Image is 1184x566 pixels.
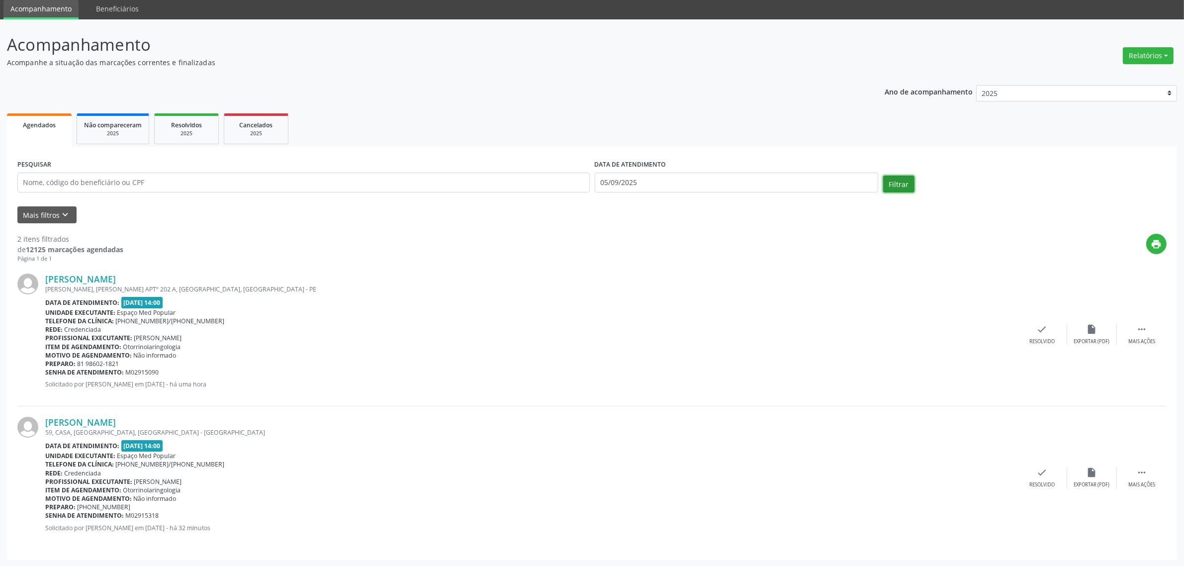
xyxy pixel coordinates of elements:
[45,417,116,428] a: [PERSON_NAME]
[45,298,119,307] b: Data de atendimento:
[45,524,1017,532] p: Solicitado por [PERSON_NAME] em [DATE] - há 32 minutos
[885,85,973,97] p: Ano de acompanhamento
[45,308,115,317] b: Unidade executante:
[134,494,177,503] span: Não informado
[45,428,1017,437] div: 59, CASA, [GEOGRAPHIC_DATA], [GEOGRAPHIC_DATA] - [GEOGRAPHIC_DATA]
[117,308,176,317] span: Espaço Med Popular
[1087,324,1097,335] i: insert_drive_file
[45,442,119,450] b: Data de atendimento:
[84,121,142,129] span: Não compareceram
[45,285,1017,293] div: [PERSON_NAME], [PERSON_NAME] APTº 202 A, [GEOGRAPHIC_DATA], [GEOGRAPHIC_DATA] - PE
[7,57,826,68] p: Acompanhe a situação das marcações correntes e finalizadas
[78,360,119,368] span: 81 98602-1821
[45,334,132,342] b: Profissional executante:
[123,343,181,351] span: Otorrinolaringologia
[17,255,123,263] div: Página 1 de 1
[1136,467,1147,478] i: 
[240,121,273,129] span: Cancelados
[45,469,63,477] b: Rede:
[116,460,225,469] span: [PHONE_NUMBER]/[PHONE_NUMBER]
[1128,481,1155,488] div: Mais ações
[17,157,51,173] label: PESQUISAR
[1037,467,1048,478] i: check
[134,334,182,342] span: [PERSON_NAME]
[595,173,878,192] input: Selecione um intervalo
[1128,338,1155,345] div: Mais ações
[45,511,124,520] b: Senha de atendimento:
[45,317,114,325] b: Telefone da clínica:
[117,452,176,460] span: Espaço Med Popular
[7,32,826,57] p: Acompanhamento
[1151,239,1162,250] i: print
[171,121,202,129] span: Resolvidos
[1146,234,1167,254] button: print
[116,317,225,325] span: [PHONE_NUMBER]/[PHONE_NUMBER]
[26,245,123,254] strong: 12125 marcações agendadas
[45,486,121,494] b: Item de agendamento:
[17,274,38,294] img: img
[65,325,101,334] span: Credenciada
[1029,481,1055,488] div: Resolvido
[595,157,666,173] label: DATA DE ATENDIMENTO
[45,325,63,334] b: Rede:
[1123,47,1174,64] button: Relatórios
[17,417,38,438] img: img
[123,486,181,494] span: Otorrinolaringologia
[45,477,132,486] b: Profissional executante:
[45,360,76,368] b: Preparo:
[84,130,142,137] div: 2025
[1074,481,1110,488] div: Exportar (PDF)
[162,130,211,137] div: 2025
[45,380,1017,388] p: Solicitado por [PERSON_NAME] em [DATE] - há uma hora
[60,209,71,220] i: keyboard_arrow_down
[1029,338,1055,345] div: Resolvido
[23,121,56,129] span: Agendados
[1037,324,1048,335] i: check
[45,343,121,351] b: Item de agendamento:
[78,503,131,511] span: [PHONE_NUMBER]
[1074,338,1110,345] div: Exportar (PDF)
[45,452,115,460] b: Unidade executante:
[883,176,914,192] button: Filtrar
[231,130,281,137] div: 2025
[126,511,159,520] span: M02915318
[65,469,101,477] span: Credenciada
[45,503,76,511] b: Preparo:
[45,274,116,284] a: [PERSON_NAME]
[17,206,77,224] button: Mais filtroskeyboard_arrow_down
[121,297,163,308] span: [DATE] 14:00
[1136,324,1147,335] i: 
[45,368,124,377] b: Senha de atendimento:
[17,173,590,192] input: Nome, código do beneficiário ou CPF
[45,351,132,360] b: Motivo de agendamento:
[1087,467,1097,478] i: insert_drive_file
[45,494,132,503] b: Motivo de agendamento:
[134,351,177,360] span: Não informado
[45,460,114,469] b: Telefone da clínica:
[121,440,163,452] span: [DATE] 14:00
[126,368,159,377] span: M02915090
[17,234,123,244] div: 2 itens filtrados
[134,477,182,486] span: [PERSON_NAME]
[17,244,123,255] div: de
